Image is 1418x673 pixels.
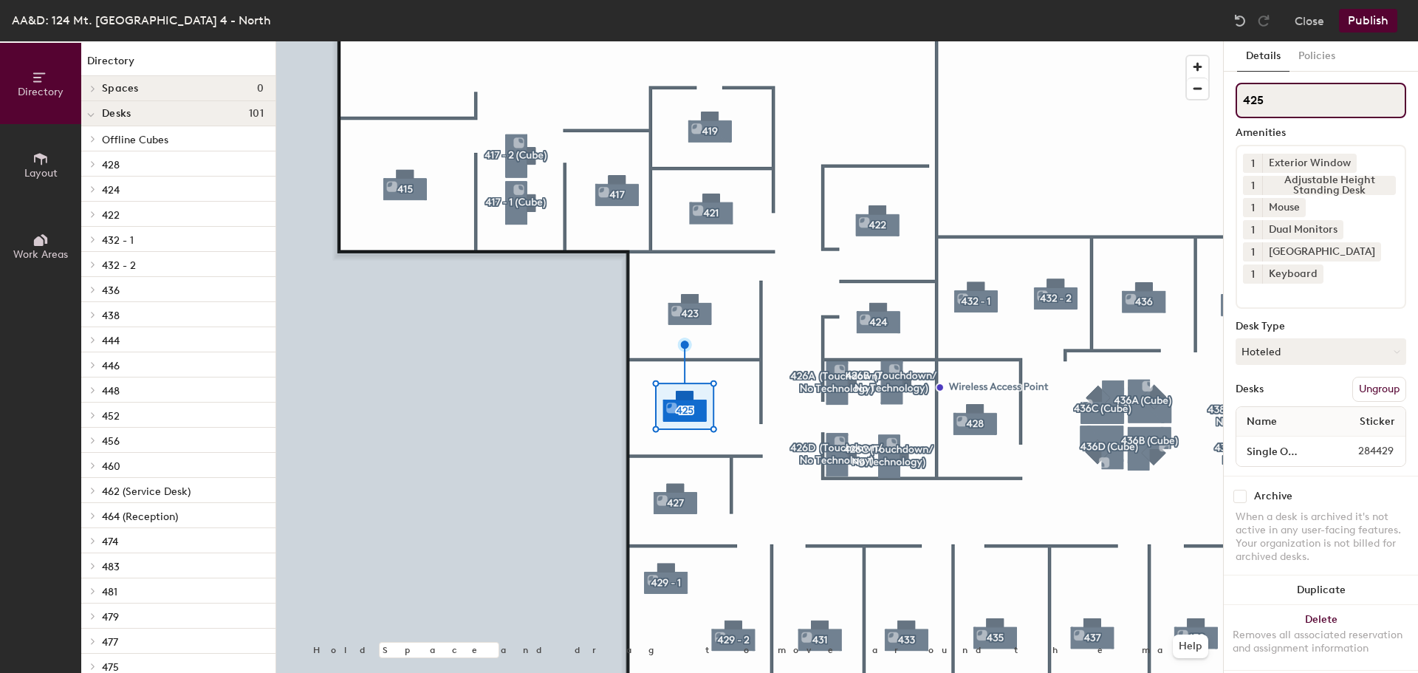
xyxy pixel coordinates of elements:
[102,335,120,347] span: 444
[249,108,264,120] span: 101
[81,53,275,76] h1: Directory
[102,586,117,598] span: 481
[102,134,168,146] span: Offline Cubes
[102,310,120,322] span: 438
[1339,9,1397,33] button: Publish
[102,636,118,649] span: 477
[102,611,119,624] span: 479
[102,485,191,498] span: 462 (Service Desk)
[1243,154,1262,173] button: 1
[1262,264,1323,284] div: Keyboard
[1262,154,1357,173] div: Exterior Window
[1251,222,1255,238] span: 1
[1224,575,1418,605] button: Duplicate
[102,360,120,372] span: 446
[102,561,120,573] span: 483
[102,234,134,247] span: 432 - 1
[1243,198,1262,217] button: 1
[102,510,178,523] span: 464 (Reception)
[1236,321,1406,332] div: Desk Type
[12,11,271,30] div: AA&D: 124 Mt. [GEOGRAPHIC_DATA] 4 - North
[102,184,120,197] span: 424
[102,209,120,222] span: 422
[1256,13,1271,28] img: Redo
[102,385,120,397] span: 448
[1251,178,1255,194] span: 1
[1237,41,1289,72] button: Details
[1251,200,1255,216] span: 1
[1352,409,1402,435] span: Sticker
[102,460,120,473] span: 460
[102,83,139,95] span: Spaces
[1233,629,1409,655] div: Removes all associated reservation and assignment information
[1173,635,1208,658] button: Help
[1224,605,1418,670] button: DeleteRemoves all associated reservation and assignment information
[257,83,264,95] span: 0
[1251,267,1255,282] span: 1
[13,248,68,261] span: Work Areas
[102,435,120,448] span: 456
[102,159,120,171] span: 428
[1262,220,1343,239] div: Dual Monitors
[1236,338,1406,365] button: Hoteled
[1262,242,1381,262] div: [GEOGRAPHIC_DATA]
[1239,441,1323,462] input: Unnamed desk
[1262,176,1396,195] div: Adjustable Height Standing Desk
[1243,220,1262,239] button: 1
[1262,198,1306,217] div: Mouse
[102,259,136,272] span: 432 - 2
[1323,443,1402,460] span: 284429
[1239,409,1284,435] span: Name
[1236,383,1264,395] div: Desks
[1243,264,1262,284] button: 1
[102,108,131,120] span: Desks
[24,167,58,180] span: Layout
[18,86,64,98] span: Directory
[1352,377,1406,402] button: Ungroup
[1243,176,1262,195] button: 1
[1251,156,1255,171] span: 1
[1236,510,1406,564] div: When a desk is archived it's not active in any user-facing features. Your organization is not bil...
[1243,242,1262,262] button: 1
[102,410,120,423] span: 452
[1254,491,1292,502] div: Archive
[1233,13,1247,28] img: Undo
[1236,127,1406,139] div: Amenities
[1289,41,1344,72] button: Policies
[1295,9,1324,33] button: Close
[102,284,120,297] span: 436
[102,536,118,548] span: 474
[1251,245,1255,260] span: 1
